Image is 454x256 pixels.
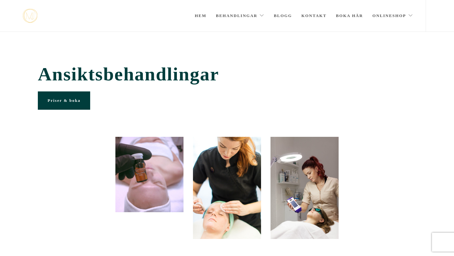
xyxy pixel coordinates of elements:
span: Ansiktsbehandlingar [38,63,416,85]
img: Portömning Stockholm [193,137,261,239]
span: Priser & boka [48,98,80,103]
a: Priser & boka [38,91,90,110]
img: 20200316_113429315_iOS [115,137,183,212]
a: mjstudio mjstudio mjstudio [23,9,38,23]
img: evh_NF_2018_90598 (1) [271,137,339,239]
img: mjstudio [23,9,38,23]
